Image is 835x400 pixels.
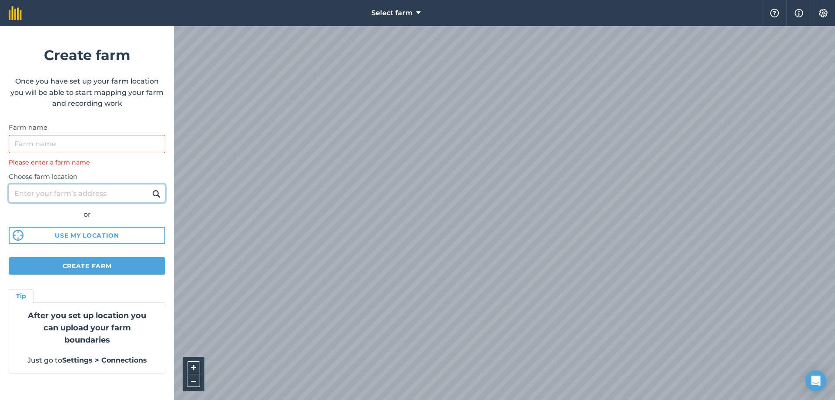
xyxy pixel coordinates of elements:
div: Open Intercom Messenger [805,370,826,391]
img: fieldmargin Logo [9,6,22,20]
h4: Tip [16,291,26,301]
span: Select farm [371,8,413,18]
button: + [187,361,200,374]
p: Just go to [20,355,154,366]
label: Choose farm location [9,171,165,182]
input: Enter your farm’s address [9,184,165,202]
h1: Create farm [9,44,165,66]
img: svg+xml;base64,PHN2ZyB4bWxucz0iaHR0cDovL3d3dy53My5vcmcvMjAwMC9zdmciIHdpZHRoPSIxNyIgaGVpZ2h0PSIxNy... [795,8,803,18]
strong: Settings > Connections [62,356,147,364]
p: Once you have set up your farm location you will be able to start mapping your farm and recording... [9,76,165,109]
button: – [187,374,200,387]
img: svg%3e [13,230,23,241]
label: Farm name [9,122,165,133]
button: Create farm [9,257,165,275]
button: Use my location [9,227,165,244]
img: A question mark icon [769,9,780,17]
input: Farm name [9,135,165,153]
img: A cog icon [818,9,828,17]
strong: After you set up location you can upload your farm boundaries [28,311,146,345]
div: or [9,209,165,220]
div: Please enter a farm name [9,158,165,167]
img: svg+xml;base64,PHN2ZyB4bWxucz0iaHR0cDovL3d3dy53My5vcmcvMjAwMC9zdmciIHdpZHRoPSIxOSIgaGVpZ2h0PSIyNC... [152,188,160,199]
